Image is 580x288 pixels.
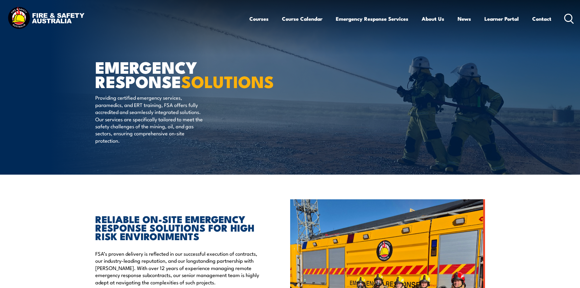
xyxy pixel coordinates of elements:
h1: EMERGENCY RESPONSE [95,60,246,88]
a: News [458,11,471,27]
a: Contact [532,11,551,27]
strong: SOLUTIONS [181,68,274,94]
a: About Us [422,11,444,27]
a: Courses [249,11,269,27]
p: FSA’s proven delivery is reflected in our successful execution of contracts, our industry-leading... [95,250,262,286]
a: Course Calendar [282,11,322,27]
p: Providing certified emergency services, paramedics, and ERT training, FSA offers fully accredited... [95,94,206,144]
h2: RELIABLE ON-SITE EMERGENCY RESPONSE SOLUTIONS FOR HIGH RISK ENVIRONMENTS [95,215,262,240]
a: Learner Portal [484,11,519,27]
a: Emergency Response Services [336,11,408,27]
